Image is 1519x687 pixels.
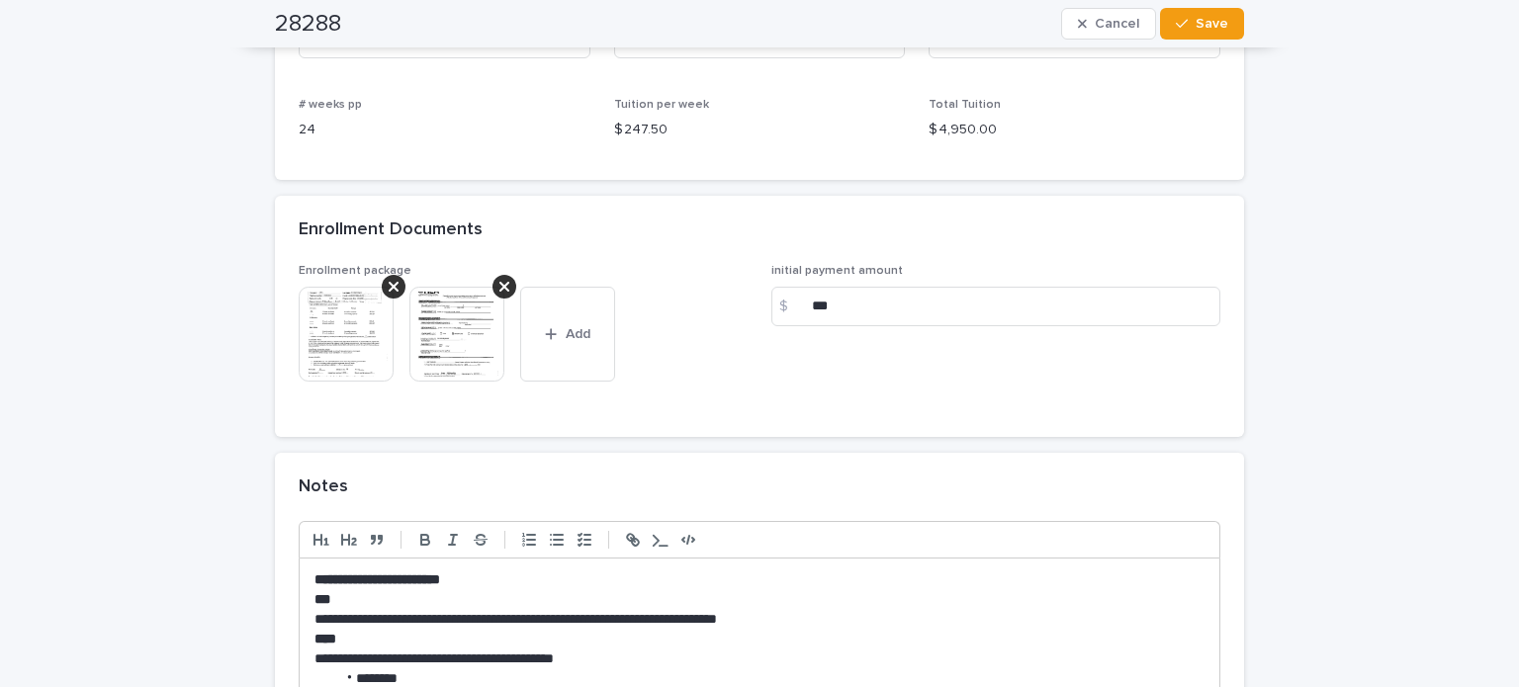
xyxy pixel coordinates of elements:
[299,476,348,498] h2: Notes
[771,287,811,326] div: $
[1196,17,1228,31] span: Save
[614,120,906,140] p: $ 247.50
[1061,8,1156,40] button: Cancel
[299,99,362,111] span: # weeks pp
[929,120,1220,140] p: $ 4,950.00
[299,120,590,140] p: 24
[520,287,615,382] button: Add
[299,219,483,241] h2: Enrollment Documents
[275,10,341,39] h2: 28288
[771,265,903,277] span: initial payment amount
[1160,8,1244,40] button: Save
[566,327,590,341] span: Add
[299,265,411,277] span: Enrollment package
[1095,17,1139,31] span: Cancel
[929,99,1001,111] span: Total Tuition
[614,99,709,111] span: Tuition per week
